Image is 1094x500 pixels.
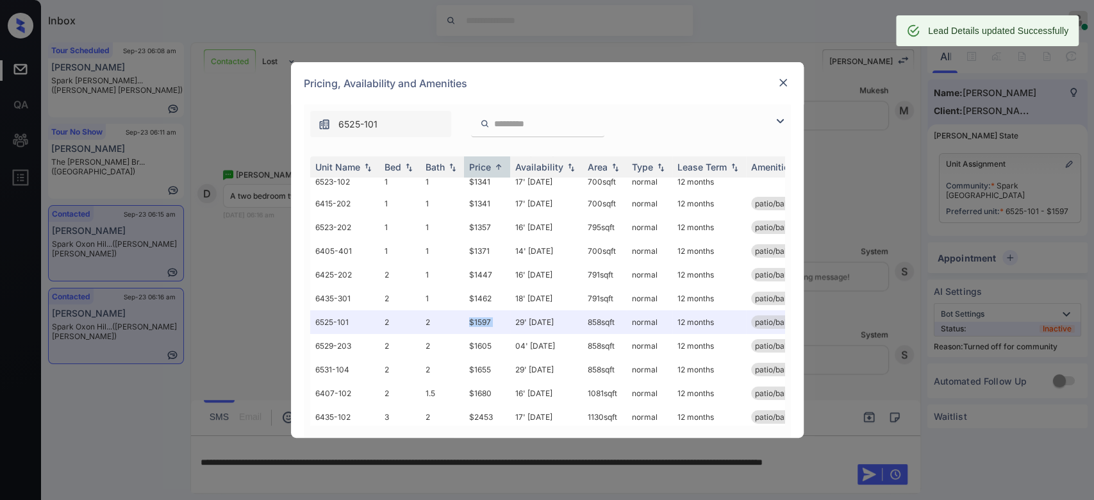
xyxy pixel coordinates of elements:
img: sorting [565,163,577,172]
td: normal [627,263,672,287]
span: patio/balcony [755,294,804,303]
td: normal [627,192,672,215]
td: 2 [379,381,420,405]
span: patio/balcony [755,388,804,398]
td: 12 months [672,334,746,358]
td: 1 [420,192,464,215]
div: Availability [515,162,563,172]
td: 1130 sqft [583,405,627,429]
td: 12 months [672,287,746,310]
td: normal [627,334,672,358]
span: 6525-101 [338,117,377,131]
td: 1 [379,239,420,263]
td: normal [627,287,672,310]
td: 6523-102 [310,172,379,192]
td: 14' [DATE] [510,239,583,263]
span: patio/balcony [755,341,804,351]
div: Lease Term [677,162,727,172]
div: Amenities [751,162,794,172]
span: patio/balcony [755,199,804,208]
td: 18' [DATE] [510,287,583,310]
td: 17' [DATE] [510,405,583,429]
td: normal [627,405,672,429]
td: 12 months [672,358,746,381]
td: 6415-202 [310,192,379,215]
td: 795 sqft [583,215,627,239]
td: $1341 [464,192,510,215]
td: $1371 [464,239,510,263]
td: 2 [420,310,464,334]
td: 700 sqft [583,192,627,215]
td: 6531-104 [310,358,379,381]
img: sorting [361,163,374,172]
td: 04' [DATE] [510,334,583,358]
td: 1 [379,192,420,215]
td: 12 months [672,192,746,215]
div: Lead Details updated Successfully [928,19,1068,42]
td: 1 [379,172,420,192]
img: sorting [402,163,415,172]
td: normal [627,172,672,192]
span: patio/balcony [755,222,804,232]
td: 6425-202 [310,263,379,287]
td: 2 [379,358,420,381]
td: normal [627,358,672,381]
td: $1680 [464,381,510,405]
td: 858 sqft [583,334,627,358]
td: 2 [379,334,420,358]
img: sorting [728,163,741,172]
span: patio/balcony [755,270,804,279]
td: 2 [420,405,464,429]
td: 16' [DATE] [510,215,583,239]
td: $1447 [464,263,510,287]
td: 12 months [672,405,746,429]
td: 791 sqft [583,287,627,310]
td: 17' [DATE] [510,172,583,192]
div: Bath [426,162,445,172]
td: 700 sqft [583,239,627,263]
td: 16' [DATE] [510,381,583,405]
td: 12 months [672,215,746,239]
img: icon-zuma [480,118,490,129]
td: 2 [379,310,420,334]
td: 6405-401 [310,239,379,263]
td: $1341 [464,172,510,192]
span: patio/balcony [755,317,804,327]
td: 791 sqft [583,263,627,287]
td: 6407-102 [310,381,379,405]
td: $1605 [464,334,510,358]
td: 17' [DATE] [510,192,583,215]
img: sorting [446,163,459,172]
img: icon-zuma [772,113,788,129]
td: 1 [420,239,464,263]
td: normal [627,381,672,405]
img: sorting [609,163,622,172]
td: 6435-301 [310,287,379,310]
td: 1.5 [420,381,464,405]
td: 1 [420,172,464,192]
td: normal [627,215,672,239]
td: 6435-102 [310,405,379,429]
td: 6529-203 [310,334,379,358]
td: 1 [420,263,464,287]
img: icon-zuma [318,118,331,131]
td: 29' [DATE] [510,358,583,381]
div: Unit Name [315,162,360,172]
td: 12 months [672,381,746,405]
td: 12 months [672,172,746,192]
td: normal [627,239,672,263]
span: patio/balcony [755,365,804,374]
td: 16' [DATE] [510,263,583,287]
div: Price [469,162,491,172]
td: $1462 [464,287,510,310]
td: 2 [379,263,420,287]
td: 2 [420,358,464,381]
td: $2453 [464,405,510,429]
td: 6525-101 [310,310,379,334]
td: $1357 [464,215,510,239]
img: close [777,76,790,89]
img: sorting [492,162,505,172]
td: $1655 [464,358,510,381]
td: 1 [379,215,420,239]
td: 2 [420,334,464,358]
